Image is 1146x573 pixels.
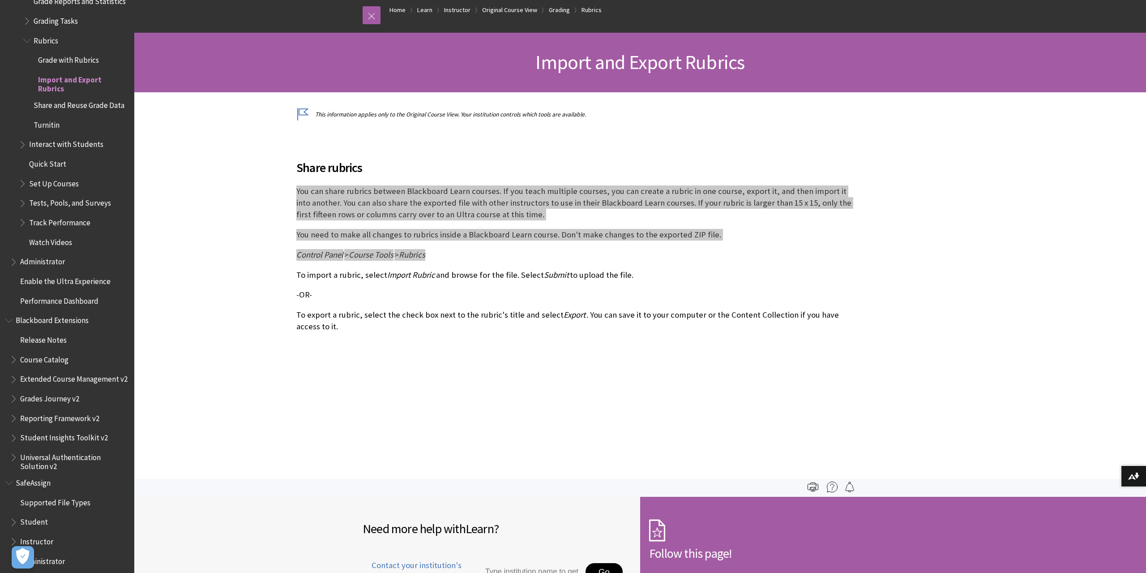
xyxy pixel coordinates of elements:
span: Import and Export Rubrics [535,50,744,74]
span: Course Catalog [20,352,68,364]
span: Tests, Pools, and Surveys [29,196,111,208]
span: Share rubrics [296,158,851,177]
p: > > [296,249,851,261]
span: Watch Videos [29,235,72,247]
span: Enable the Ultra Experience [20,274,111,286]
p: To import a rubric, select and browse for the file. Select to upload the file. [296,269,851,281]
span: Interact with Students [29,137,103,149]
a: Rubrics [582,4,602,16]
span: Reporting Framework v2 [20,411,99,423]
p: -OR- [296,289,851,301]
span: Student Insights Toolkit v2 [20,431,108,443]
h2: Need more help with ? [363,519,631,538]
a: Original Course View [482,4,537,16]
span: SafeAssign [16,475,51,487]
span: Submit [544,270,569,280]
span: Grades Journey v2 [20,391,79,403]
p: You can share rubrics between Blackboard Learn courses. If you teach multiple courses, you can cr... [296,185,851,221]
p: You need to make all changes to rubrics inside a Blackboard Learn course. Don't make changes to t... [296,229,851,241]
span: Rubrics [34,33,58,45]
a: Instructor [444,4,470,16]
span: Rubrics [399,250,425,260]
span: Learn [466,521,494,537]
span: Release Notes [20,332,67,345]
span: Universal Authentication Solution v2 [20,450,128,471]
span: Performance Dashboard [20,293,98,306]
span: Administrator [20,254,65,267]
span: Import and Export Rubrics [38,72,128,93]
span: Blackboard Extensions [16,313,89,325]
button: Open Preferences [12,546,34,569]
span: Set Up Courses [29,176,79,188]
img: Follow this page [844,482,855,492]
h2: Follow this page! [649,544,918,563]
span: Course Tools [349,250,393,260]
span: Grading Tasks [34,13,78,26]
a: Learn [417,4,432,16]
span: Export [564,310,586,320]
span: Import Rubric [387,270,435,280]
img: Print [808,482,818,492]
span: Grade with Rubrics [38,53,99,65]
img: Subscription Icon [649,519,665,542]
span: Student [20,515,48,527]
nav: Book outline for Blackboard SafeAssign [5,475,129,569]
span: Track Performance [29,215,90,227]
span: Administrator [20,554,65,566]
img: More help [827,482,838,492]
span: Control Panel [296,250,343,260]
span: Extended Course Management v2 [20,372,128,384]
nav: Book outline for Blackboard Extensions [5,313,129,471]
a: Grading [549,4,570,16]
a: Home [389,4,406,16]
span: Quick Start [29,156,66,168]
p: To export a rubric, select the check box next to the rubric's title and select . You can save it ... [296,309,851,332]
span: Instructor [20,534,53,546]
p: This information applies only to the Original Course View. Your institution controls which tools ... [296,110,851,119]
span: Supported File Types [20,495,90,507]
span: Turnitin [34,117,60,129]
span: Share and Reuse Grade Data [34,98,124,110]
